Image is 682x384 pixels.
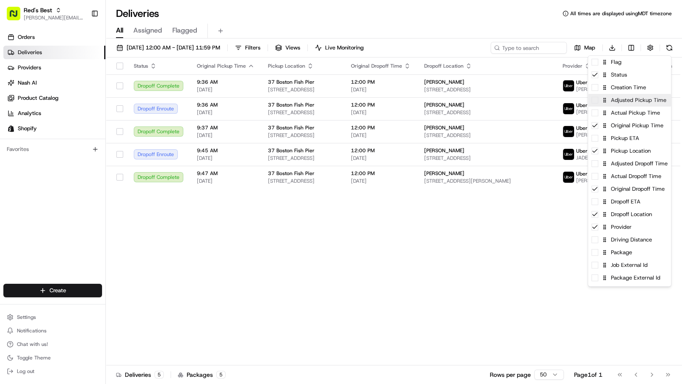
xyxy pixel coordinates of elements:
a: Powered byPylon [60,143,102,150]
p: Welcome 👋 [8,34,154,47]
div: Driving Distance [588,233,671,246]
div: Dropoff Location [588,208,671,221]
div: Package [588,246,671,259]
div: Job External Id [588,259,671,272]
div: Dropoff ETA [588,195,671,208]
span: API Documentation [80,123,136,131]
div: Pickup ETA [588,132,671,145]
div: Package Reference Id [588,284,671,297]
div: Original Dropoff Time [588,183,671,195]
input: Clear [22,55,140,63]
button: Start new chat [144,83,154,93]
div: Pickup Location [588,145,671,157]
div: Start new chat [29,81,139,89]
span: Pylon [84,143,102,150]
div: Adjusted Pickup Time [588,94,671,107]
div: Actual Dropoff Time [588,170,671,183]
img: 1736555255976-a54dd68f-1ca7-489b-9aae-adbdc363a1c4 [8,81,24,96]
div: Original Pickup Time [588,119,671,132]
a: 💻API Documentation [68,119,139,134]
div: Provider [588,221,671,233]
div: Adjusted Dropoff Time [588,157,671,170]
div: Status [588,69,671,81]
div: 📗 [8,123,15,130]
div: Package External Id [588,272,671,284]
div: Flag [588,56,671,69]
div: 💻 [72,123,78,130]
img: Nash [8,8,25,25]
div: Actual Pickup Time [588,107,671,119]
a: 📗Knowledge Base [5,119,68,134]
span: Knowledge Base [17,123,65,131]
div: Creation Time [588,81,671,94]
div: We're available if you need us! [29,89,107,96]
